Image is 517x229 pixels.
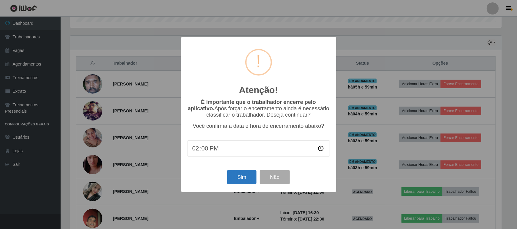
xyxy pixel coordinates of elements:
b: É importante que o trabalhador encerre pelo aplicativo. [188,99,316,111]
button: Não [260,170,290,184]
button: Sim [227,170,257,184]
p: Você confirma a data e hora de encerramento abaixo? [187,123,330,129]
h2: Atenção! [239,85,278,95]
p: Após forçar o encerramento ainda é necessário classificar o trabalhador. Deseja continuar? [187,99,330,118]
